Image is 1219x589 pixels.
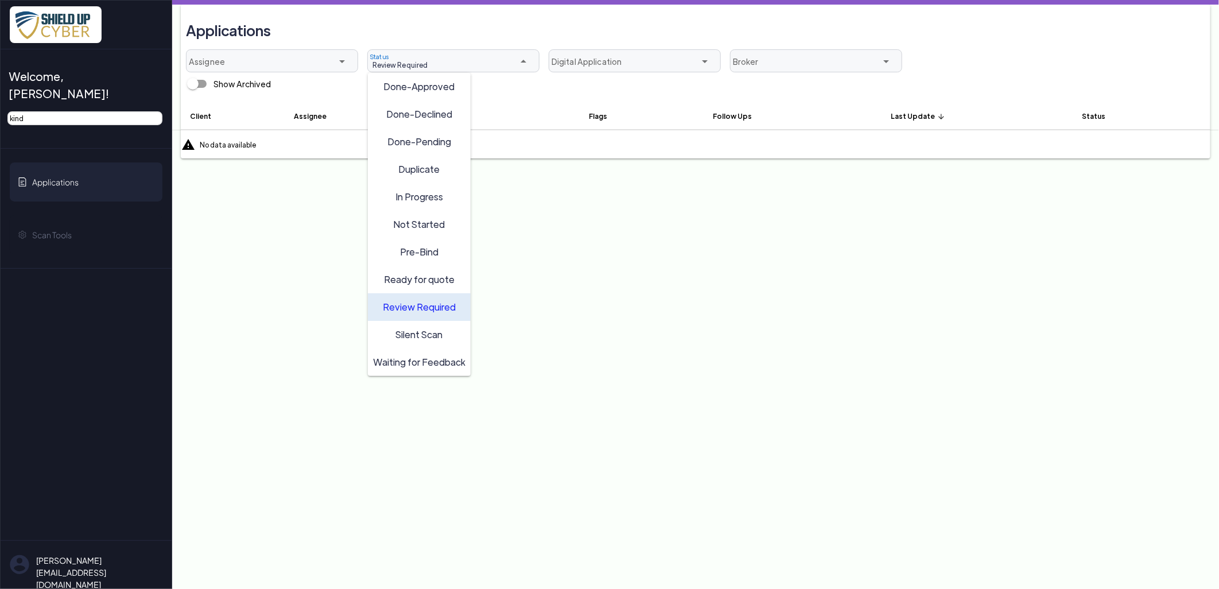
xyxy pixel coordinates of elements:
[181,102,285,130] th: Client
[384,80,455,92] span: Done-Approved
[386,107,452,119] span: Done-Declined
[698,55,712,68] i: arrow_drop_down
[396,328,443,340] span: Silent Scan
[18,177,27,187] img: application-icon.svg
[517,55,530,68] i: arrow_drop_down
[418,102,580,130] th: Progress
[18,230,27,239] img: gear-icon.svg
[285,102,418,130] th: Assignee
[937,113,945,121] i: arrow_upward
[1073,102,1210,130] th: Status
[400,245,438,257] span: Pre-Bind
[373,355,465,367] span: Waiting for Feedback
[335,55,349,68] i: arrow_drop_down
[32,176,79,188] span: Applications
[181,138,195,152] i: warning
[32,229,72,241] span: Scan Tools
[704,102,882,130] th: Follow Ups
[10,162,162,201] a: Applications
[387,135,451,147] span: Done-Pending
[186,16,271,45] h3: Applications
[580,102,704,130] th: Flags
[172,130,1219,158] div: No data available
[879,55,893,68] i: arrow_drop_down
[384,273,455,285] span: Ready for quote
[399,162,440,175] span: Duplicate
[368,60,428,70] span: Review Required
[9,68,153,102] span: Welcome, [PERSON_NAME]!
[394,218,445,230] span: Not Started
[181,72,271,95] div: Show Archived
[10,63,162,107] a: Welcome, [PERSON_NAME]!
[7,111,162,125] input: Search by email, assignee, policy # or client
[395,190,443,202] span: In Progress
[383,300,456,312] span: Review Required
[882,102,1073,130] th: Last Update
[10,555,29,575] img: su-uw-user-icon.svg
[213,78,271,90] div: Show Archived
[10,215,162,254] a: Scan Tools
[10,6,102,43] img: x7pemu0IxLxkcbZJZdzx2HwkaHwO9aaLS0XkQIJL.png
